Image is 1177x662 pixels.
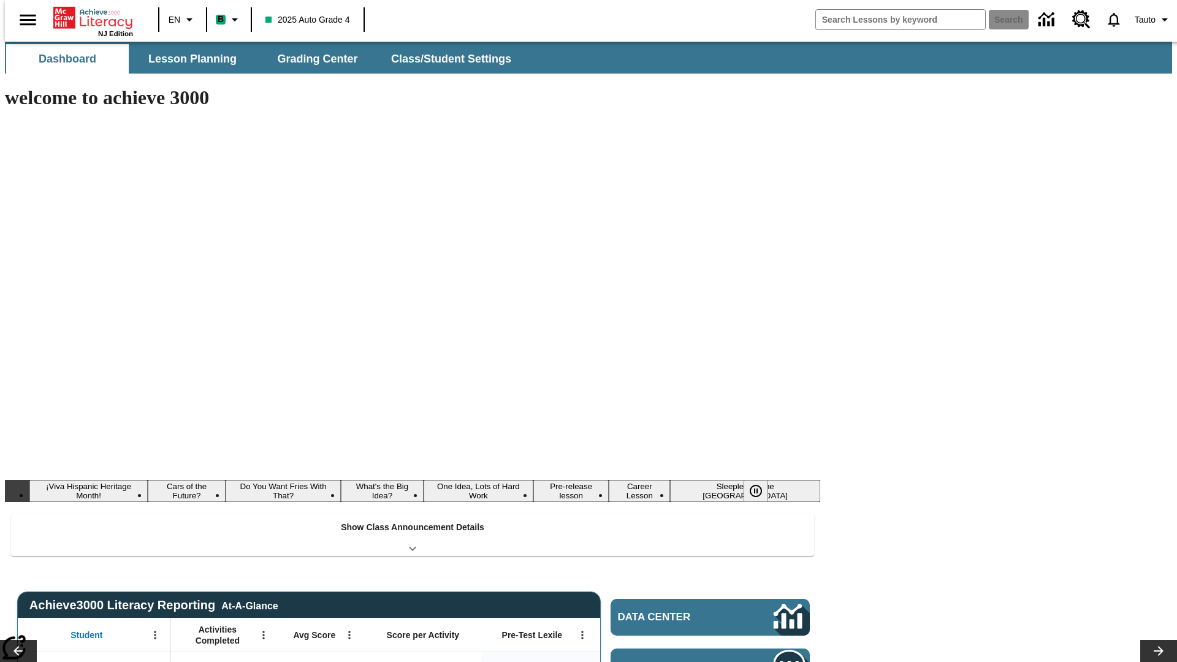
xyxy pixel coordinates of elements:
span: Activities Completed [177,624,258,646]
div: SubNavbar [5,44,522,74]
button: Open Menu [254,626,273,644]
button: Open Menu [573,626,592,644]
a: Data Center [611,599,810,636]
input: search field [816,10,985,29]
span: Pre-Test Lexile [502,630,563,641]
button: Profile/Settings [1130,9,1177,31]
p: Show Class Announcement Details [341,521,484,534]
a: Data Center [1031,3,1065,37]
span: Student [70,630,102,641]
button: Slide 4 What's the Big Idea? [341,480,423,502]
button: Slide 5 One Idea, Lots of Hard Work [424,480,534,502]
button: Boost Class color is mint green. Change class color [211,9,247,31]
div: Show Class Announcement Details [11,514,814,556]
button: Slide 8 Sleepless in the Animal Kingdom [670,480,820,502]
div: At-A-Glance [221,598,278,612]
button: Language: EN, Select a language [163,9,202,31]
div: SubNavbar [5,42,1172,74]
button: Grading Center [256,44,379,74]
button: Slide 1 ¡Viva Hispanic Heritage Month! [29,480,148,502]
span: EN [169,13,180,26]
span: Grading Center [277,52,357,66]
span: 2025 Auto Grade 4 [265,13,350,26]
button: Class/Student Settings [381,44,521,74]
button: Open side menu [10,2,46,38]
span: B [218,12,224,27]
span: Avg Score [293,630,335,641]
button: Slide 6 Pre-release lesson [533,480,609,502]
button: Dashboard [6,44,129,74]
button: Open Menu [146,626,164,644]
span: Lesson Planning [148,52,237,66]
button: Slide 2 Cars of the Future? [148,480,226,502]
span: Tauto [1135,13,1156,26]
span: Class/Student Settings [391,52,511,66]
span: Achieve3000 Literacy Reporting [29,598,278,612]
span: Score per Activity [387,630,460,641]
button: Lesson Planning [131,44,254,74]
span: Data Center [618,611,733,623]
button: Lesson carousel, Next [1140,640,1177,662]
button: Slide 3 Do You Want Fries With That? [226,480,341,502]
span: Dashboard [39,52,96,66]
button: Pause [744,480,768,502]
span: NJ Edition [98,30,133,37]
button: Slide 7 Career Lesson [609,480,670,502]
div: Pause [744,480,780,502]
button: Open Menu [340,626,359,644]
div: Home [53,4,133,37]
h1: welcome to achieve 3000 [5,86,820,109]
a: Home [53,6,133,30]
a: Resource Center, Will open in new tab [1065,3,1098,36]
a: Notifications [1098,4,1130,36]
